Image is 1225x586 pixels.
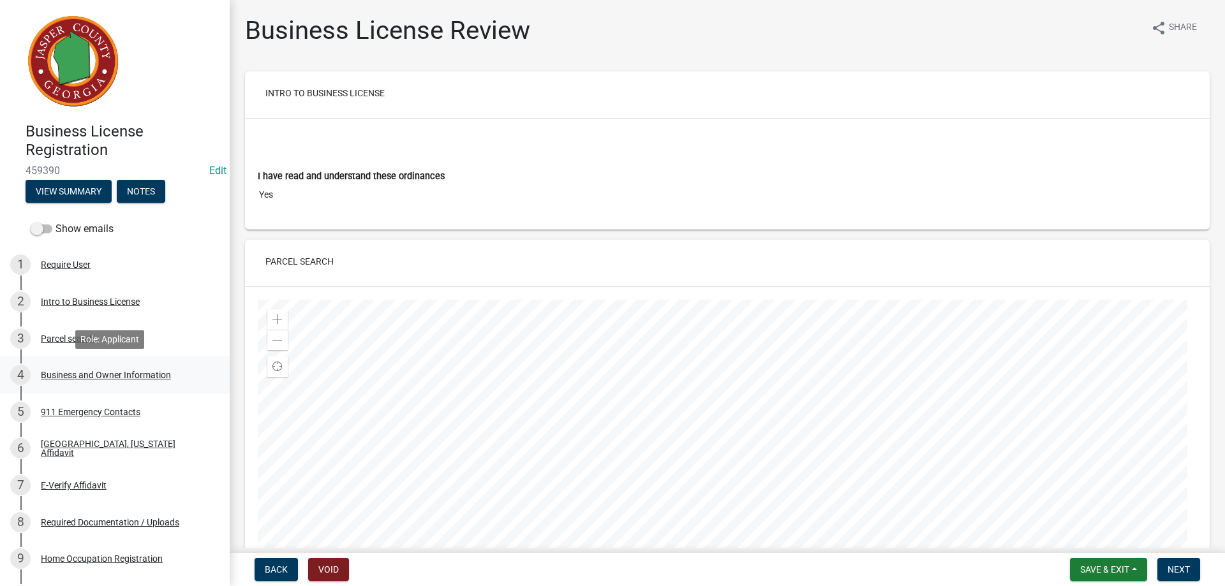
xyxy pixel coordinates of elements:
[26,180,112,203] button: View Summary
[1168,564,1190,575] span: Next
[117,180,165,203] button: Notes
[1157,558,1200,581] button: Next
[41,260,91,269] div: Require User
[10,254,31,275] div: 1
[255,82,395,105] button: Intro to Business License
[255,558,298,581] button: Back
[267,330,288,350] div: Zoom out
[10,328,31,349] div: 3
[10,291,31,312] div: 2
[41,439,209,457] div: [GEOGRAPHIC_DATA], [US_STATE] Affidavit
[10,475,31,495] div: 7
[117,187,165,197] wm-modal-confirm: Notes
[10,402,31,422] div: 5
[265,564,288,575] span: Back
[41,481,107,490] div: E-Verify Affidavit
[41,297,140,306] div: Intro to Business License
[10,548,31,569] div: 9
[209,165,226,177] a: Edit
[245,15,530,46] h1: Business License Review
[308,558,349,581] button: Void
[26,13,121,109] img: Jasper County, Georgia
[26,165,204,177] span: 459390
[1141,15,1207,40] button: shareShare
[75,330,144,349] div: Role: Applicant
[41,334,94,343] div: Parcel search
[10,365,31,385] div: 4
[41,518,179,527] div: Required Documentation / Uploads
[26,122,219,159] h4: Business License Registration
[1169,20,1197,36] span: Share
[1151,20,1166,36] i: share
[258,172,445,181] label: I have read and understand these ordinances
[31,221,114,237] label: Show emails
[267,356,288,377] div: Find my location
[41,407,140,416] div: 911 Emergency Contacts
[1080,564,1129,575] span: Save & Exit
[267,309,288,330] div: Zoom in
[26,187,112,197] wm-modal-confirm: Summary
[209,165,226,177] wm-modal-confirm: Edit Application Number
[10,438,31,458] div: 6
[41,554,163,563] div: Home Occupation Registration
[10,512,31,532] div: 8
[1070,558,1147,581] button: Save & Exit
[255,250,344,273] button: Parcel search
[41,370,171,379] div: Business and Owner Information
